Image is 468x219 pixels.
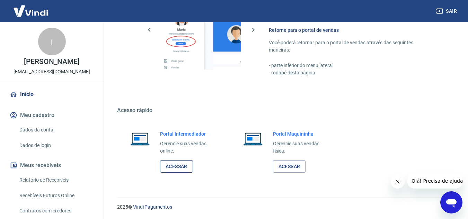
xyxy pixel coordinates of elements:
h5: Acesso rápido [117,107,451,114]
p: - rodapé desta página [269,69,435,76]
p: Gerencie suas vendas online. [160,140,218,155]
h6: Retorne para o portal de vendas [269,27,435,34]
a: Contratos com credores [17,204,95,218]
img: Imagem de um notebook aberto [125,130,154,147]
a: Relatório de Recebíveis [17,173,95,187]
p: Você poderá retornar para o portal de vendas através das seguintes maneiras: [269,39,435,54]
button: Meu cadastro [8,108,95,123]
iframe: Botão para abrir a janela de mensagens [440,191,462,213]
p: Gerencie suas vendas física. [273,140,330,155]
h6: Portal Maquininha [273,130,330,137]
div: j [38,28,66,55]
h6: Portal Intermediador [160,130,218,137]
img: Vindi [8,0,53,21]
button: Meus recebíveis [8,158,95,173]
a: Dados de login [17,138,95,153]
iframe: Mensagem da empresa [407,173,462,189]
a: Dados da conta [17,123,95,137]
p: - parte inferior do menu lateral [269,62,435,69]
p: [EMAIL_ADDRESS][DOMAIN_NAME] [14,68,90,75]
img: Imagem de um notebook aberto [238,130,267,147]
a: Acessar [160,160,193,173]
p: [PERSON_NAME] [24,58,79,65]
span: Olá! Precisa de ajuda? [4,5,58,10]
a: Vindi Pagamentos [133,204,172,210]
p: 2025 © [117,203,451,211]
iframe: Fechar mensagem [391,175,405,189]
a: Acessar [273,160,306,173]
button: Sair [435,5,460,18]
a: Início [8,87,95,102]
a: Recebíveis Futuros Online [17,189,95,203]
